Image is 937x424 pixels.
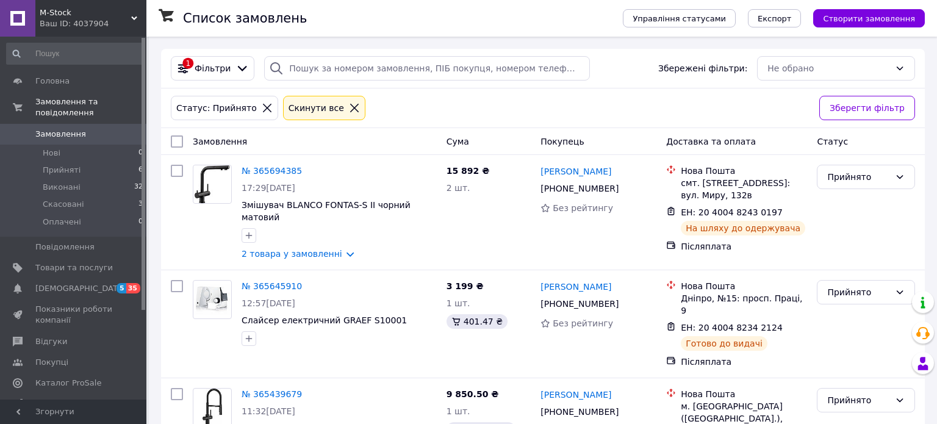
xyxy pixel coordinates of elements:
span: Створити замовлення [823,14,915,23]
a: Створити замовлення [801,13,925,23]
span: Покупці [35,357,68,368]
span: Скасовані [43,199,84,210]
span: Замовлення [35,129,86,140]
div: Дніпро, №15: просп. Праці, 9 [681,292,807,317]
span: Збережені фільтри: [658,62,747,74]
span: 1 шт. [447,298,470,308]
div: [PHONE_NUMBER] [538,403,621,420]
span: Виконані [43,182,81,193]
span: Замовлення та повідомлення [35,96,146,118]
div: Прийнято [827,393,890,407]
span: Прийняті [43,165,81,176]
span: Експорт [758,14,792,23]
span: 11:32[DATE] [242,406,295,416]
a: № 365645910 [242,281,302,291]
span: ЕН: 20 4004 8234 2124 [681,323,783,332]
span: 17:29[DATE] [242,183,295,193]
a: [PERSON_NAME] [540,281,611,293]
span: Без рейтингу [553,203,613,213]
span: Нові [43,148,60,159]
span: Оплачені [43,217,81,228]
span: 15 892 ₴ [447,166,490,176]
div: Готово до видачі [681,336,767,351]
span: Аналітика [35,398,77,409]
div: Не обрано [767,62,890,75]
a: № 365694385 [242,166,302,176]
div: Післяплата [681,240,807,253]
a: [PERSON_NAME] [540,165,611,178]
a: Фото товару [193,165,232,204]
span: [DEMOGRAPHIC_DATA] [35,283,126,294]
h1: Список замовлень [183,11,307,26]
a: [PERSON_NAME] [540,389,611,401]
div: Нова Пошта [681,165,807,177]
a: Слайсер електричний GRAEF S10001 [242,315,407,325]
div: Cкинути все [286,101,346,115]
span: Повідомлення [35,242,95,253]
span: 0 [138,148,143,159]
span: 3 199 ₴ [447,281,484,291]
a: № 365439679 [242,389,302,399]
span: Головна [35,76,70,87]
span: 1 шт. [447,406,470,416]
div: 401.47 ₴ [447,314,508,329]
a: 2 товара у замовленні [242,249,342,259]
span: ЕН: 20 4004 8243 0197 [681,207,783,217]
button: Управління статусами [623,9,736,27]
div: Післяплата [681,356,807,368]
span: 5 [117,283,126,293]
button: Створити замовлення [813,9,925,27]
input: Пошук за номером замовлення, ПІБ покупця, номером телефону, Email, номером накладної [264,56,589,81]
button: Експорт [748,9,802,27]
span: M-Stock [40,7,131,18]
span: Управління статусами [633,14,726,23]
span: Відгуки [35,336,67,347]
span: 2 шт. [447,183,470,193]
span: 6 [138,165,143,176]
span: 3 [138,199,143,210]
span: Зберегти фільтр [830,101,905,115]
span: Показники роботи компанії [35,304,113,326]
span: 0 [138,217,143,228]
span: Статус [817,137,848,146]
span: 12:57[DATE] [242,298,295,308]
span: Замовлення [193,137,247,146]
div: Нова Пошта [681,280,807,292]
div: Нова Пошта [681,388,807,400]
span: Покупець [540,137,584,146]
span: 32 [134,182,143,193]
div: [PHONE_NUMBER] [538,180,621,197]
div: Прийнято [827,170,890,184]
span: Фільтри [195,62,231,74]
button: Зберегти фільтр [819,96,915,120]
div: Статус: Прийнято [174,101,259,115]
a: Змішувач BLANCO FONTAS-S II чорний матовий [242,200,411,222]
span: Cума [447,137,469,146]
a: Фото товару [193,280,232,319]
span: Каталог ProSale [35,378,101,389]
img: Фото товару [193,284,231,316]
span: Доставка та оплата [666,137,756,146]
img: Фото товару [195,165,231,203]
span: 35 [126,283,140,293]
input: Пошук [6,43,144,65]
div: На шляху до одержувача [681,221,805,235]
span: Товари та послуги [35,262,113,273]
div: [PHONE_NUMBER] [538,295,621,312]
div: Прийнято [827,286,890,299]
div: Ваш ID: 4037904 [40,18,146,29]
span: Без рейтингу [553,318,613,328]
span: 9 850.50 ₴ [447,389,499,399]
div: смт. [STREET_ADDRESS]: вул. Миру, 132в [681,177,807,201]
